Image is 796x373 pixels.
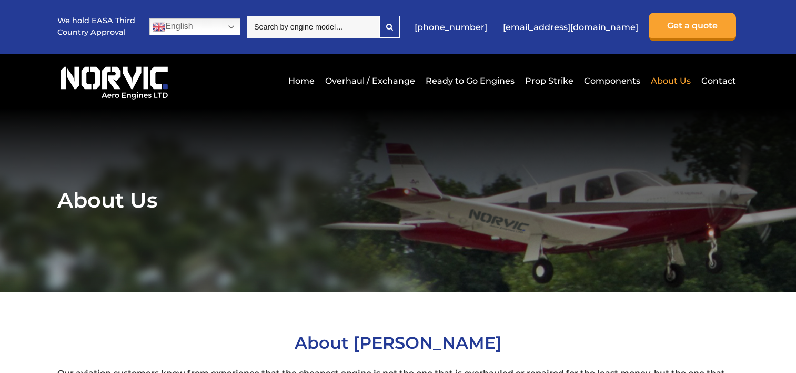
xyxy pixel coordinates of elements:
[286,68,317,94] a: Home
[522,68,576,94] a: Prop Strike
[57,62,171,100] img: Norvic Aero Engines logo
[153,21,165,33] img: en
[323,68,418,94] a: Overhaul / Exchange
[649,13,736,41] a: Get a quote
[409,14,492,40] a: [PHONE_NUMBER]
[581,68,643,94] a: Components
[423,68,517,94] a: Ready to Go Engines
[247,16,379,38] input: Search by engine model…
[57,15,136,38] p: We hold EASA Third Country Approval
[149,18,240,35] a: English
[648,68,693,94] a: About Us
[699,68,736,94] a: Contact
[498,14,643,40] a: [EMAIL_ADDRESS][DOMAIN_NAME]
[57,187,739,213] h1: About Us
[295,332,501,353] span: About [PERSON_NAME]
